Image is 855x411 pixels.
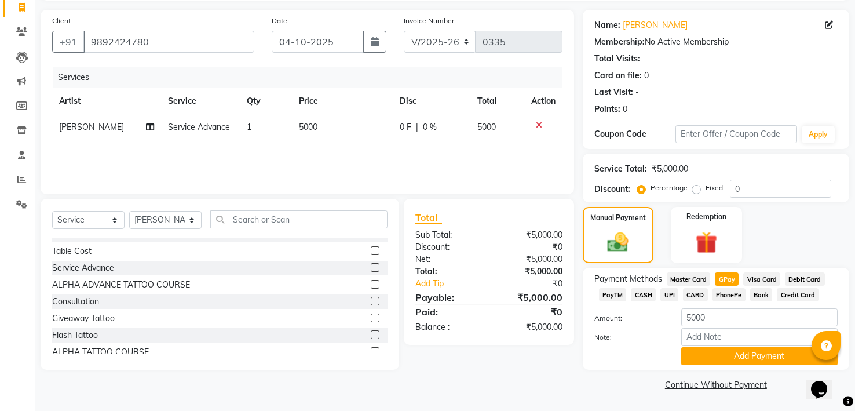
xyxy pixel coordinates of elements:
div: Sub Total: [407,229,489,241]
div: Giveaway Tattoo [52,312,115,325]
span: GPay [715,272,739,286]
div: Net: [407,253,489,265]
input: Enter Offer / Coupon Code [675,125,797,143]
div: ₹0 [489,241,571,253]
span: 5000 [477,122,496,132]
span: | [416,121,418,133]
div: Card on file: [594,70,642,82]
span: Service Advance [168,122,230,132]
span: PayTM [599,288,627,301]
span: Total [415,212,442,224]
span: Credit Card [777,288,819,301]
span: Visa Card [743,272,780,286]
span: Debit Card [785,272,825,286]
span: 5000 [299,122,317,132]
label: Note: [586,332,673,343]
div: Discount: [407,241,489,253]
input: Add Note [681,328,838,346]
div: ₹5,000.00 [489,290,571,304]
div: - [635,86,639,99]
span: 0 F [400,121,411,133]
th: Price [292,88,393,114]
th: Qty [240,88,292,114]
div: Coupon Code [594,128,675,140]
input: Amount [681,308,838,326]
div: 0 [644,70,649,82]
div: No Active Membership [594,36,838,48]
th: Artist [52,88,161,114]
div: Balance : [407,321,489,333]
a: [PERSON_NAME] [623,19,688,31]
button: Apply [802,126,835,143]
div: ₹5,000.00 [489,229,571,241]
div: ₹0 [502,278,571,290]
span: Bank [750,288,773,301]
span: UPI [660,288,678,301]
div: Discount: [594,183,630,195]
div: Service Advance [52,262,114,274]
div: ₹5,000.00 [652,163,688,175]
th: Disc [393,88,470,114]
img: _cash.svg [601,230,635,254]
span: CASH [631,288,656,301]
span: Payment Methods [594,273,662,285]
span: CARD [683,288,708,301]
button: +91 [52,31,85,53]
label: Invoice Number [404,16,454,26]
div: Consultation [52,296,99,308]
label: Fixed [706,183,723,193]
div: ₹5,000.00 [489,321,571,333]
div: Services [53,67,571,88]
div: Total: [407,265,489,278]
label: Percentage [651,183,688,193]
div: Name: [594,19,620,31]
button: Add Payment [681,347,838,365]
div: Total Visits: [594,53,640,65]
div: ALPHA ADVANCE TATTOO COURSE [52,279,190,291]
div: Paid: [407,305,489,319]
div: Table Cost [52,245,92,257]
a: Continue Without Payment [585,379,847,391]
div: Last Visit: [594,86,633,99]
input: Search by Name/Mobile/Email/Code [83,31,254,53]
label: Amount: [586,313,673,323]
label: Date [272,16,287,26]
span: PhonePe [712,288,746,301]
div: 0 [623,103,627,115]
span: [PERSON_NAME] [59,122,124,132]
div: ₹0 [489,305,571,319]
label: Manual Payment [590,213,646,223]
div: Membership: [594,36,645,48]
input: Search or Scan [210,210,388,228]
img: _gift.svg [689,229,725,256]
div: ALPHA TATTOO COURSE [52,346,149,358]
div: ₹5,000.00 [489,253,571,265]
iframe: chat widget [806,365,843,399]
th: Action [524,88,562,114]
label: Client [52,16,71,26]
th: Total [470,88,524,114]
div: Points: [594,103,620,115]
div: Service Total: [594,163,647,175]
span: 1 [247,122,251,132]
div: Flash Tattoo [52,329,98,341]
a: Add Tip [407,278,503,290]
th: Service [161,88,240,114]
div: ₹5,000.00 [489,265,571,278]
div: Payable: [407,290,489,304]
span: 0 % [423,121,437,133]
span: Master Card [667,272,711,286]
label: Redemption [686,212,726,222]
